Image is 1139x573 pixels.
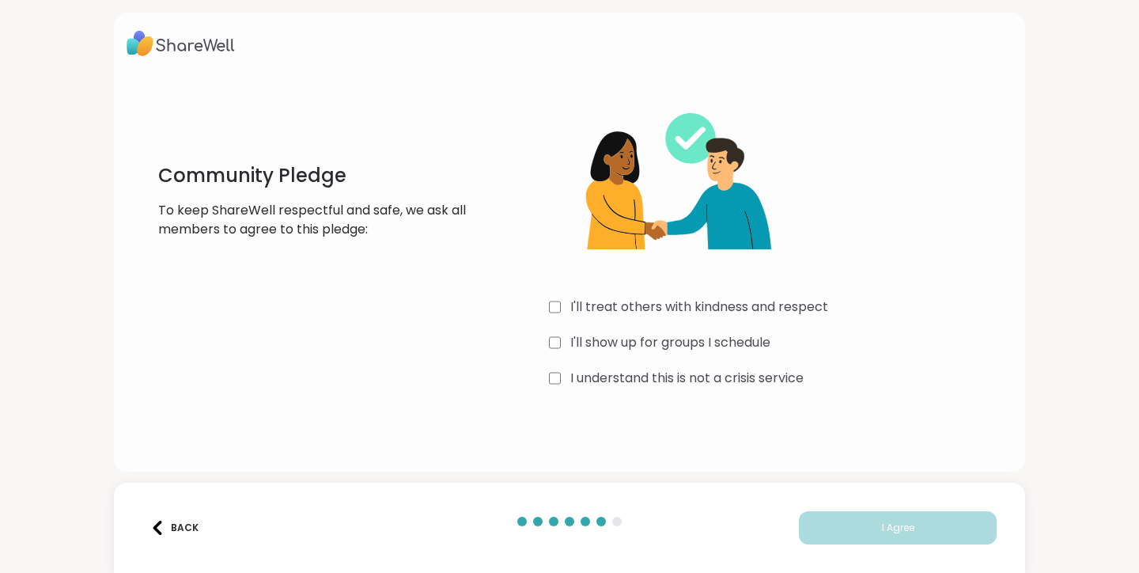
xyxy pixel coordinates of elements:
button: I Agree [799,511,997,545]
h1: Community Pledge [158,163,467,188]
label: I'll show up for groups I schedule [570,333,770,352]
label: I'll treat others with kindness and respect [570,298,828,317]
span: I Agree [882,521,914,535]
div: Back [150,521,199,535]
img: ShareWell Logo [127,25,235,62]
label: I understand this is not a crisis service [570,369,804,388]
p: To keep ShareWell respectful and safe, we ask all members to agree to this pledge: [158,201,467,239]
button: Back [142,511,206,545]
